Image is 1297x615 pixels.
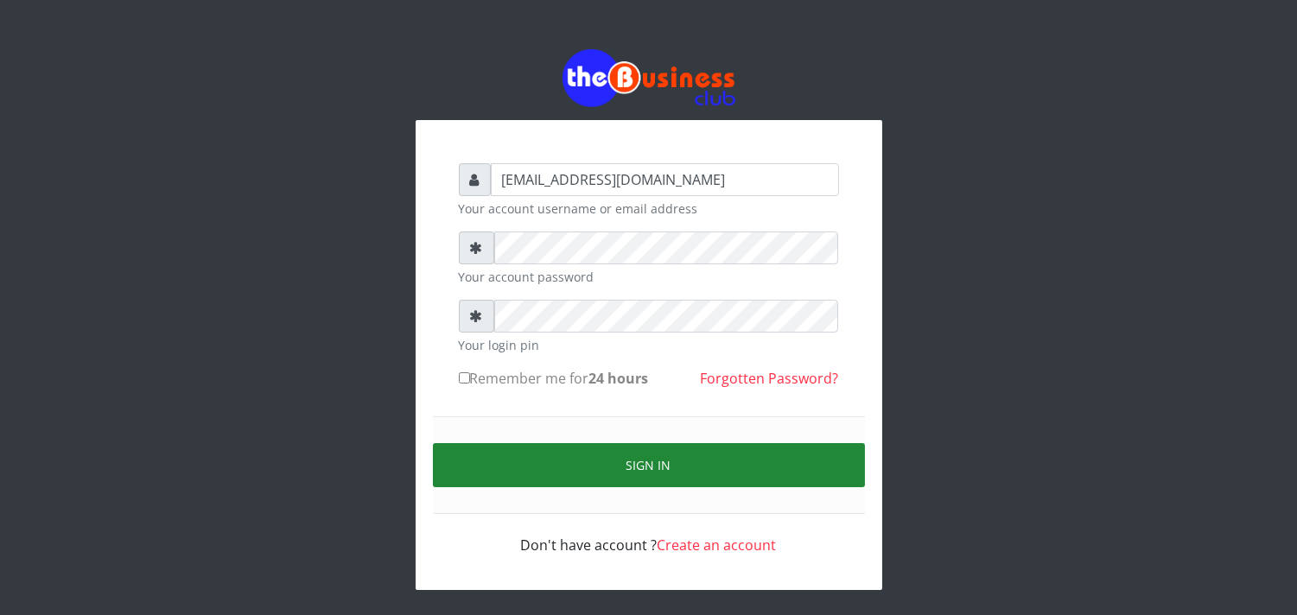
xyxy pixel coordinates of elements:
a: Create an account [658,536,777,555]
a: Forgotten Password? [701,369,839,388]
small: Your account password [459,268,839,286]
small: Your account username or email address [459,200,839,218]
input: Remember me for24 hours [459,372,470,384]
input: Username or email address [491,163,839,196]
label: Remember me for [459,368,649,389]
b: 24 hours [589,369,649,388]
button: Sign in [433,443,865,487]
small: Your login pin [459,336,839,354]
div: Don't have account ? [459,514,839,555]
